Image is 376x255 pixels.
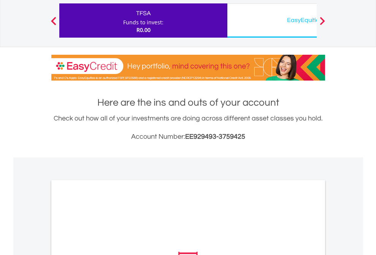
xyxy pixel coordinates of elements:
[51,96,325,109] h1: Here are the ins and outs of your account
[51,55,325,81] img: EasyCredit Promotion Banner
[136,26,151,33] span: R0.00
[185,133,245,140] span: EE929493-3759425
[51,113,325,142] div: Check out how all of your investments are doing across different asset classes you hold.
[64,8,223,19] div: TFSA
[46,21,61,28] button: Previous
[51,131,325,142] h3: Account Number:
[315,21,330,28] button: Next
[123,19,163,26] div: Funds to invest:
